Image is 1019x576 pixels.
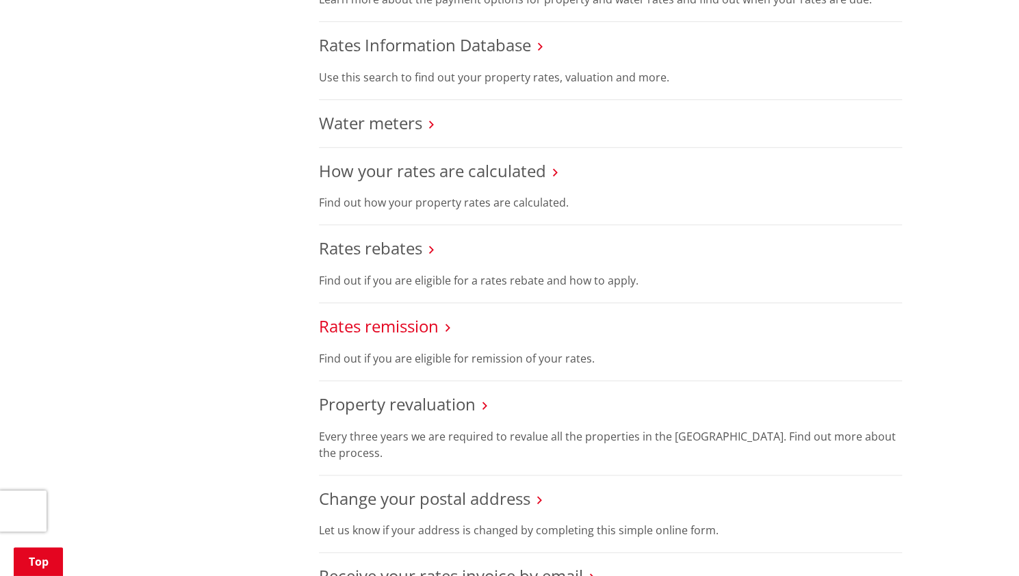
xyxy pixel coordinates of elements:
[319,522,902,538] p: Let us know if your address is changed by completing this simple online form.
[956,519,1005,568] iframe: Messenger Launcher
[319,237,422,259] a: Rates rebates
[14,547,63,576] a: Top
[319,428,902,461] p: Every three years we are required to revalue all the properties in the [GEOGRAPHIC_DATA]. Find ou...
[319,34,531,56] a: Rates Information Database
[319,272,902,289] p: Find out if you are eligible for a rates rebate and how to apply.
[319,112,422,134] a: Water meters
[319,159,546,182] a: How your rates are calculated
[319,315,439,337] a: Rates remission
[319,69,902,86] p: Use this search to find out your property rates, valuation and more.
[319,487,530,510] a: Change your postal address
[319,350,902,367] p: Find out if you are eligible for remission of your rates.
[319,194,902,211] p: Find out how your property rates are calculated.
[319,393,476,415] a: Property revaluation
